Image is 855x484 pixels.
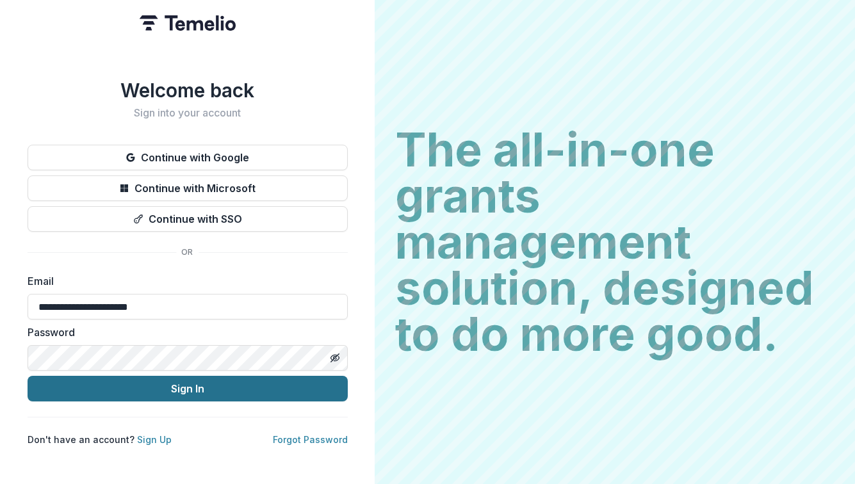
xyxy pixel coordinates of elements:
[28,433,172,446] p: Don't have an account?
[28,376,348,401] button: Sign In
[28,325,340,340] label: Password
[273,434,348,445] a: Forgot Password
[137,434,172,445] a: Sign Up
[28,273,340,289] label: Email
[325,348,345,368] button: Toggle password visibility
[28,206,348,232] button: Continue with SSO
[28,107,348,119] h2: Sign into your account
[28,79,348,102] h1: Welcome back
[28,145,348,170] button: Continue with Google
[28,175,348,201] button: Continue with Microsoft
[140,15,236,31] img: Temelio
